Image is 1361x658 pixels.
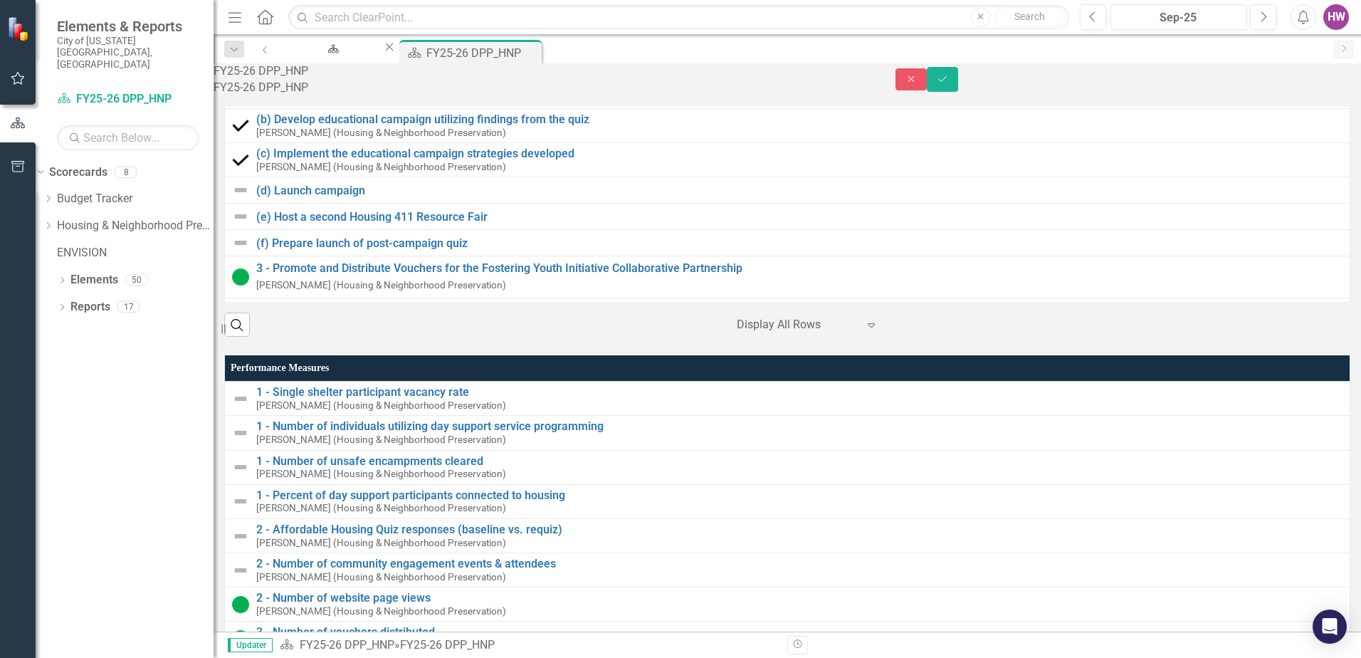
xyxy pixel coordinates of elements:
[232,152,249,169] img: Completed
[256,127,506,138] small: [PERSON_NAME] (Housing & Neighborhood Preservation)
[256,147,1342,160] a: (c) Implement the educational campaign strategies developed
[232,390,249,407] img: Not Defined
[232,208,249,225] img: Not Defined
[256,503,506,513] small: [PERSON_NAME] (Housing & Neighborhood Preservation)
[256,626,1342,639] a: 3 - Number of vouchers distributed
[256,469,506,479] small: [PERSON_NAME] (Housing & Neighborhood Preservation)
[1115,9,1241,26] div: Sep-25
[232,268,249,286] img: On Target
[225,553,1350,587] td: Double-Click to Edit Right Click for Context Menu
[232,234,249,251] img: Not Defined
[256,523,1342,536] a: 2 - Affordable Housing Quiz responses (baseline vs. requiz)
[1323,4,1349,30] button: HW
[232,459,249,476] img: Not Defined
[256,278,506,292] small: [PERSON_NAME] (Housing & Neighborhood Preservation)
[1014,11,1045,22] span: Search
[256,572,506,583] small: [PERSON_NAME] (Housing & Neighborhood Preservation)
[225,450,1350,484] td: Double-Click to Edit Right Click for Context Menu
[57,191,214,207] a: Budget Tracker
[232,117,249,135] img: Completed
[57,18,199,35] span: Elements & Reports
[256,558,1342,570] a: 2 - Number of community engagement events & attendees
[256,237,1342,250] a: (f) Prepare launch of post-campaign quiz
[225,416,1350,450] td: Double-Click to Edit Right Click for Context Menu
[57,35,199,70] small: City of [US_STATE][GEOGRAPHIC_DATA], [GEOGRAPHIC_DATA]
[232,562,249,579] img: Not Defined
[57,218,214,234] a: Housing & Neighborhood Preservation Home
[256,420,1342,433] a: 1 - Number of individuals utilizing day support service programming
[70,272,118,288] a: Elements
[256,606,506,617] small: [PERSON_NAME] (Housing & Neighborhood Preservation)
[225,298,1350,333] td: Double-Click to Edit Right Click for Context Menu
[225,382,1350,416] td: Double-Click to Edit Right Click for Context Menu
[256,184,1342,197] a: (d) Launch campaign
[228,638,273,652] span: Updater
[57,91,199,108] a: FY25-26 DPP_HNP
[117,301,140,313] div: 17
[1313,610,1347,644] div: Open Intercom Messenger
[125,274,148,286] div: 50
[400,638,495,652] div: FY25-26 DPP_HNP
[256,538,506,548] small: [PERSON_NAME] (Housing & Neighborhood Preservation)
[293,53,369,71] div: FY25 Budget Items
[225,177,1350,204] td: Double-Click to Edit Right Click for Context Menu
[256,400,506,411] small: [PERSON_NAME] (Housing & Neighborhood Preservation)
[232,493,249,510] img: Not Defined
[256,386,1342,399] a: 1 - Single shelter participant vacancy rate
[225,587,1350,622] td: Double-Click to Edit Right Click for Context Menu
[232,424,249,442] img: Not Defined
[214,80,874,96] div: FY25-26 DPP_HNP
[225,518,1350,553] td: Double-Click to Edit Right Click for Context Menu
[232,630,249,647] img: On Target
[256,434,506,445] small: [PERSON_NAME] (Housing & Neighborhood Preservation)
[300,638,394,652] a: FY25-26 DPP_HNP
[256,592,1342,605] a: 2 - Number of website page views
[225,143,1350,177] td: Double-Click to Edit Right Click for Context Menu
[288,5,1069,30] input: Search ClearPoint...
[280,637,777,654] div: »
[57,125,199,150] input: Search Below...
[256,113,1342,126] a: (b) Develop educational campaign utilizing findings from the quiz
[232,528,249,545] img: Not Defined
[256,162,506,172] small: [PERSON_NAME] (Housing & Neighborhood Preservation)
[256,261,1342,277] a: 3 - Promote and Distribute Vouchers for the Fostering Youth Initiative Collaborative Partnership
[280,40,382,58] a: FY25 Budget Items
[70,299,110,315] a: Reports
[256,489,1342,502] a: 1 - Percent of day support participants connected to housing
[994,7,1066,27] button: Search
[57,245,214,261] a: ENVISION
[7,16,32,41] img: ClearPoint Strategy
[115,166,137,178] div: 8
[225,204,1350,230] td: Double-Click to Edit Right Click for Context Menu
[225,484,1350,518] td: Double-Click to Edit Right Click for Context Menu
[256,455,1342,468] a: 1 - Number of unsafe encampments cleared
[232,182,249,199] img: Not Defined
[426,44,538,62] div: FY25-26 DPP_HNP
[214,63,874,80] div: FY25-26 DPP_HNP
[225,622,1350,656] td: Double-Click to Edit Right Click for Context Menu
[225,230,1350,256] td: Double-Click to Edit Right Click for Context Menu
[49,164,107,181] a: Scorecards
[225,256,1350,298] td: Double-Click to Edit Right Click for Context Menu
[256,211,1342,224] a: (e) Host a second Housing 411 Resource Fair
[232,596,249,613] img: On Target
[225,109,1350,143] td: Double-Click to Edit Right Click for Context Menu
[1110,4,1246,30] button: Sep-25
